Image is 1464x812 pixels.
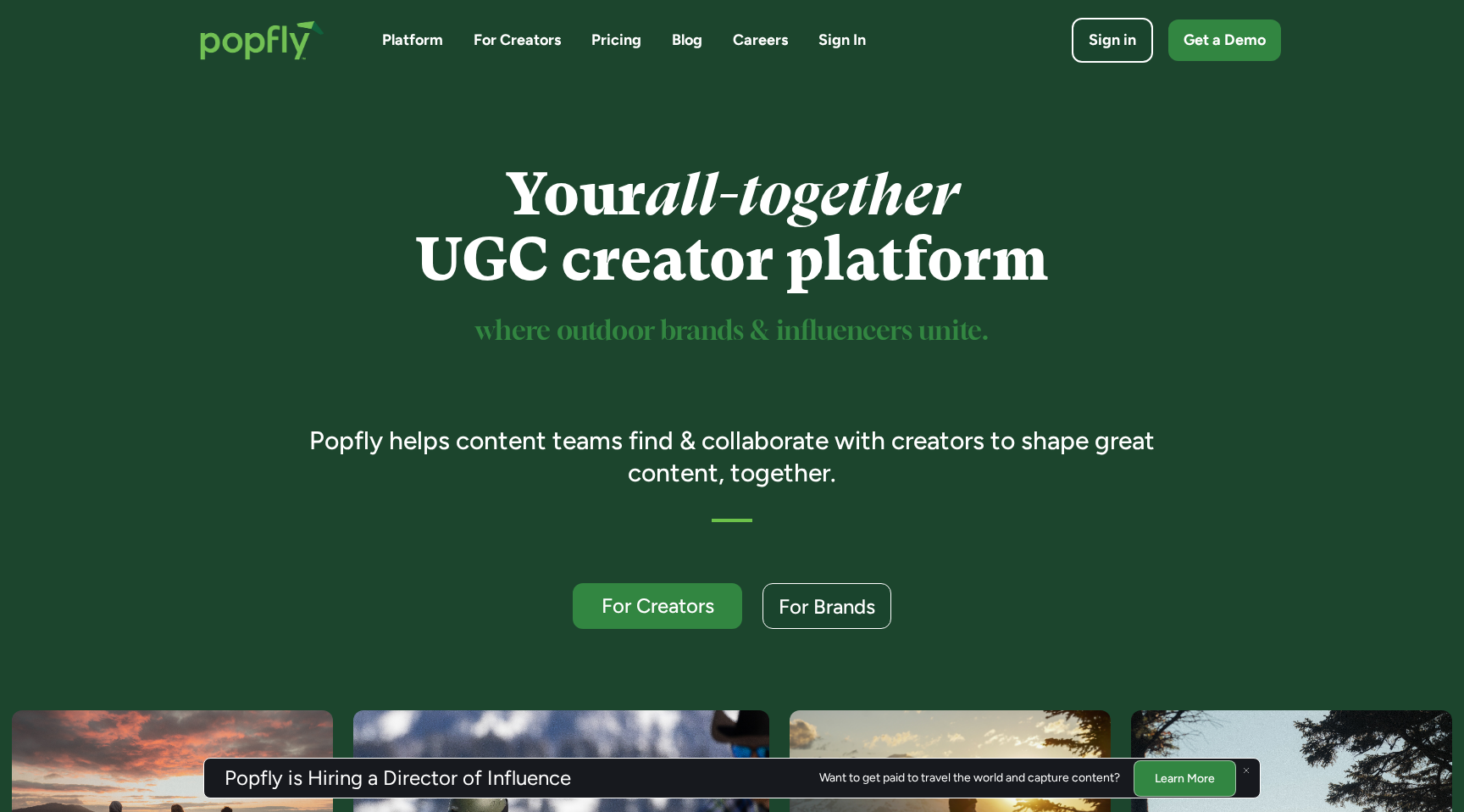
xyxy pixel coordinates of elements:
a: Sign In [818,30,866,51]
a: Get a Demo [1168,19,1281,61]
a: Learn More [1134,759,1236,796]
div: Get a Demo [1184,30,1266,51]
a: home [183,3,341,77]
h1: Your UGC creator platform [286,162,1179,292]
a: Blog [672,30,702,51]
h3: Popfly is Hiring a Director of Influence [225,768,571,788]
sup: where outdoor brands & influencers unite. [475,319,989,345]
a: For Creators [474,30,561,51]
a: Pricing [591,30,641,51]
h3: Popfly helps content teams find & collaborate with creators to shape great content, together. [286,425,1179,488]
a: For Brands [762,583,891,629]
a: For Creators [573,583,742,629]
a: Careers [733,30,788,51]
em: all-together [646,160,958,229]
a: Platform [382,30,443,51]
div: Want to get paid to travel the world and capture content? [819,771,1120,785]
div: For Brands [779,596,875,617]
a: Sign in [1072,18,1153,63]
div: Sign in [1089,30,1136,51]
div: For Creators [588,595,727,616]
